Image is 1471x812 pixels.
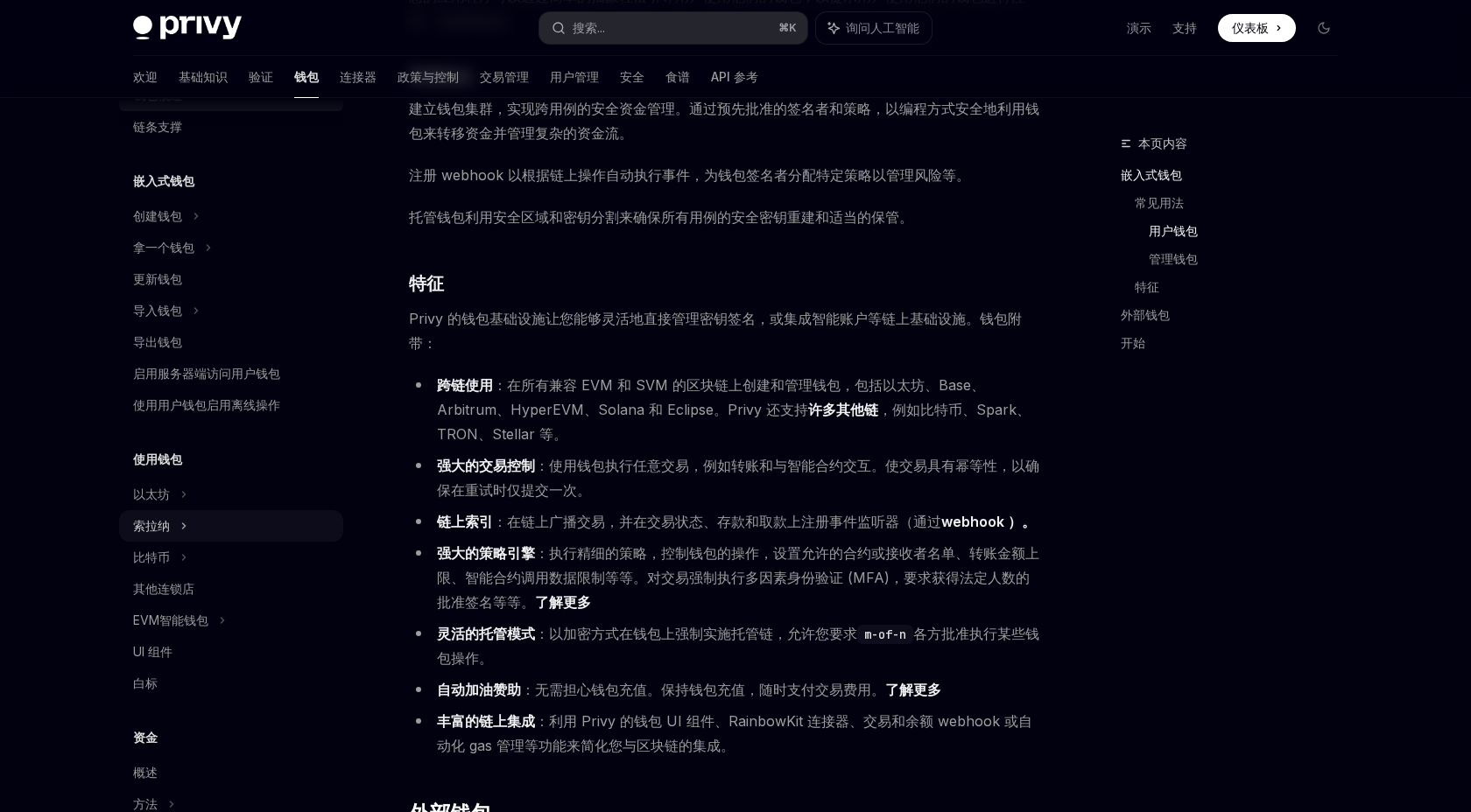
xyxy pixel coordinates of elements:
a: 演示 [1127,19,1151,37]
font: 开始 [1121,335,1145,350]
font: 外部钱包 [1121,307,1170,322]
font: 方法 [133,796,158,811]
font: 欢迎 [133,69,158,84]
a: 交易管理 [480,56,529,98]
a: 仪表板 [1218,14,1296,42]
font: 丰富的链上集成 [437,712,535,730]
font: 询问人工智能 [846,20,919,35]
a: 验证 [249,56,273,98]
a: 使用用户钱包启用离线操作 [119,389,343,421]
font: 验证 [249,69,273,84]
a: 政策与控制 [398,56,459,98]
a: 欢迎 [133,56,158,98]
font: 演示 [1127,20,1151,35]
font: 跨链使用 [437,376,493,394]
a: 其他连锁店 [119,573,343,605]
button: 切换暗模式 [1310,14,1338,42]
a: 了解更多 [535,593,591,612]
font: 特征 [1135,279,1159,294]
font: ：利用 Privy 的钱包 UI 组件、RainbowKit 连接器、交易和余额 webhook 或自动化 gas 管理等功能来简化您与区块链的集成。 [437,712,1032,754]
font: 仪表板 [1232,20,1269,35]
font: 用户管理 [550,69,599,84]
font: 索拉纳 [133,518,170,533]
font: 特征 [409,273,443,294]
a: 常见用法 [1135,189,1352,217]
font: 使用钱包 [133,451,182,466]
font: ：在所有兼容 EVM 和 SVM 的区块链上创建和管理钱包，包括以太坊、Base、Arbitrum、HyperEVM、Solana 和 Eclipse。Privy 还支持 [437,376,985,418]
font: Privy 的钱包基础设施让您能够灵活地直接管理密钥签名，或集成智能账户等链上基础设施。钱包附带： [409,310,1022,352]
a: 启用服务器端访问用户钱包 [119,358,343,389]
font: 导入钱包 [133,303,182,318]
font: 注册 webhook 以根据链上操作自动执行事件，为钱包签名者分配特定策略以管理风险等。 [409,166,970,184]
font: ⌘ [778,21,789,34]
font: 了解更多 [535,593,591,611]
font: 链上索引 [437,513,493,530]
font: 支持 [1172,20,1197,35]
font: 比特币 [133,549,170,564]
font: 强大的交易控制 [437,457,535,474]
font: 更新钱包 [133,271,182,286]
a: 链条支撑 [119,111,343,143]
a: 白标 [119,668,343,699]
a: 支持 [1172,19,1197,37]
font: 常见用法 [1135,195,1184,210]
a: 了解更多 [885,681,941,699]
font: K [789,21,797,34]
font: 拿一个钱包 [133,240,194,255]
a: 特征 [1135,273,1352,301]
code: m-of-n [857,625,913,644]
font: ：在链上广播交易，并在交易状态、存款和取款上 [493,513,801,530]
a: 食谱 [665,56,690,98]
font: 嵌入式钱包 [1121,167,1182,182]
a: 用户钱包 [1149,217,1352,245]
font: 许多其他链 [808,401,878,418]
font: 用户钱包 [1149,223,1198,238]
img: 深色标志 [133,16,242,40]
font: 使用用户钱包启用离线操作 [133,397,280,412]
a: webhook ）。 [941,513,1036,531]
a: 概述 [119,757,343,788]
a: 钱包 [294,56,319,98]
font: 食谱 [665,69,690,84]
button: 询问人工智能 [816,12,932,44]
font: webhook ）。 [941,513,1036,530]
a: UI 组件 [119,636,343,668]
font: 连接器 [340,69,377,84]
font: 搜索... [573,20,605,35]
font: 建立钱包集群，实现跨用例的安全资金管理。通过预先批准的签名者和策略，以编程方式安全地利用钱包来转移资金并管理复杂的资金流。 [409,100,1039,142]
a: 外部钱包 [1121,301,1352,329]
font: 自动加油赞助 [437,681,521,698]
font: 交易管理 [480,69,529,84]
font: 资金 [133,730,158,745]
font: 安全 [620,69,644,84]
button: 搜索...⌘K [539,12,807,44]
font: 基础知识 [179,69,228,84]
a: API 参考 [711,56,758,98]
font: 概述 [133,765,158,780]
font: 导出钱包 [133,334,182,349]
font: API 参考 [711,69,758,84]
font: 其他连锁店 [133,581,194,596]
font: 链条支撑 [133,119,182,134]
font: 钱包 [294,69,319,84]
a: 连接器 [340,56,377,98]
font: 以太坊 [133,486,170,501]
a: 嵌入式钱包 [1121,161,1352,189]
a: 开始 [1121,329,1352,357]
font: 灵活的托管模式 [437,625,535,642]
font: UI 组件 [133,644,172,659]
font: 托管钱包利用安全区域和密钥分割来确保所有用例的安全密钥重建和适当的保管。 [409,208,913,226]
font: 管理钱包 [1149,251,1198,266]
a: 许多其他链 [808,401,878,419]
font: 白标 [133,675,158,690]
font: 创建钱包 [133,208,182,223]
font: 启用服务器端访问用户钱包 [133,366,280,381]
font: 了解更多 [885,681,941,698]
font: EVM智能钱包 [133,612,208,627]
font: 本页内容 [1138,136,1187,150]
font: ：使用钱包执行任意交易，例如转账和与智能合约交互。使交易具有幂等性，以确保在重试时仅提交一次。 [437,457,1039,499]
a: 更新钱包 [119,263,343,295]
a: 导出钱包 [119,326,343,358]
font: ：无需担心钱包充值。保持钱包充值，随时支付交易费用。 [521,681,885,698]
a: 安全 [620,56,644,98]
